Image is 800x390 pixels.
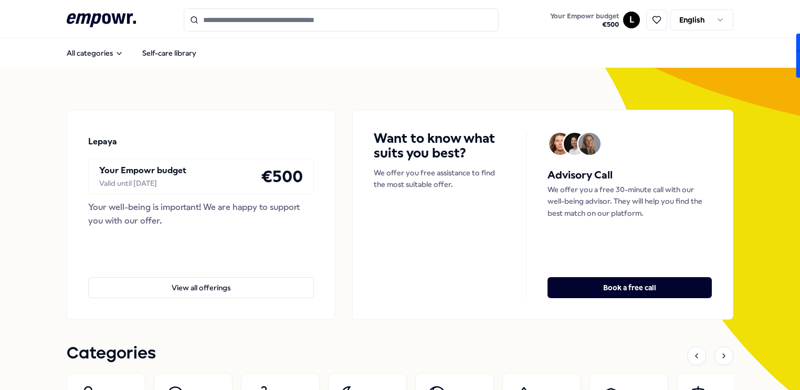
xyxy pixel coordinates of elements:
button: All categories [58,43,132,64]
span: € 500 [550,20,619,29]
h1: Categories [67,341,156,367]
h4: Want to know what suits you best? [374,131,505,161]
p: Lepaya [88,135,117,149]
div: Your well-being is important! We are happy to support you with our offer. [88,201,314,227]
p: We offer you a free 30-minute call with our well-being advisor. They will help you find the best ... [548,184,712,219]
div: Valid until [DATE] [99,177,186,189]
button: Your Empowr budget€500 [548,10,621,31]
button: Book a free call [548,277,712,298]
button: View all offerings [88,277,314,298]
p: We offer you free assistance to find the most suitable offer. [374,167,505,191]
nav: Main [58,43,205,64]
input: Search for products, categories or subcategories [184,8,499,31]
img: Avatar [578,133,601,155]
a: View all offerings [88,260,314,298]
img: Avatar [564,133,586,155]
a: Your Empowr budget€500 [546,9,623,31]
p: Your Empowr budget [99,164,186,177]
h4: € 500 [261,163,303,189]
a: Self-care library [134,43,205,64]
button: L [623,12,640,28]
span: Your Empowr budget [550,12,619,20]
h5: Advisory Call [548,167,712,184]
img: Avatar [549,133,571,155]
